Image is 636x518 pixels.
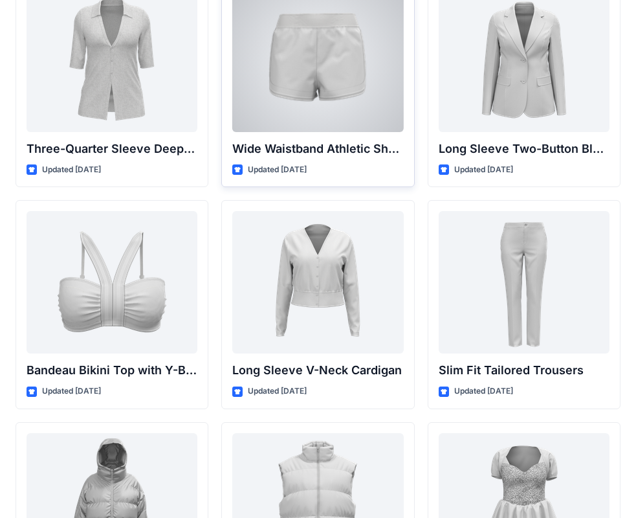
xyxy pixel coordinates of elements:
p: Bandeau Bikini Top with Y-Back Straps and Stitch Detail [27,361,197,379]
p: Updated [DATE] [454,385,513,398]
a: Long Sleeve V-Neck Cardigan [232,211,403,354]
p: Long Sleeve Two-Button Blazer with Flap Pockets [439,140,609,158]
a: Bandeau Bikini Top with Y-Back Straps and Stitch Detail [27,211,197,354]
p: Wide Waistband Athletic Shorts [232,140,403,158]
p: Three-Quarter Sleeve Deep V-Neck Button-Down Top [27,140,197,158]
p: Updated [DATE] [454,163,513,177]
p: Updated [DATE] [248,163,307,177]
a: Slim Fit Tailored Trousers [439,211,609,354]
p: Updated [DATE] [42,163,101,177]
p: Updated [DATE] [42,385,101,398]
p: Updated [DATE] [248,385,307,398]
p: Long Sleeve V-Neck Cardigan [232,361,403,379]
p: Slim Fit Tailored Trousers [439,361,609,379]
